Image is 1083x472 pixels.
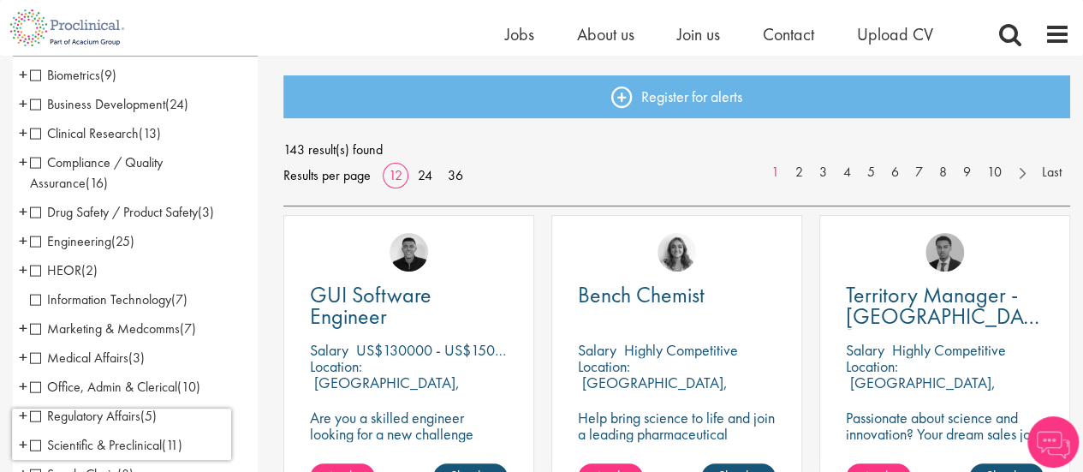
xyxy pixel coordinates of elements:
[677,23,720,45] a: Join us
[30,95,188,113] span: Business Development
[955,163,979,182] a: 9
[383,166,408,184] a: 12
[859,163,884,182] a: 5
[763,163,788,182] a: 1
[892,340,1006,360] p: Highly Competitive
[30,407,140,425] span: Regulatory Affairs
[578,373,728,409] p: [GEOGRAPHIC_DATA], [GEOGRAPHIC_DATA]
[19,373,27,399] span: +
[857,23,933,45] a: Upload CV
[19,199,27,224] span: +
[356,340,586,360] p: US$130000 - US$150000 per annum
[139,124,161,142] span: (13)
[30,124,139,142] span: Clinical Research
[846,284,1044,327] a: Territory Manager - [GEOGRAPHIC_DATA], [GEOGRAPHIC_DATA]
[19,91,27,117] span: +
[111,232,134,250] span: (25)
[128,349,145,367] span: (3)
[283,75,1070,118] a: Register for alerts
[283,163,371,188] span: Results per page
[19,62,27,87] span: +
[390,233,428,272] img: Christian Andersen
[578,356,630,376] span: Location:
[30,378,177,396] span: Office, Admin & Clerical
[19,403,27,428] span: +
[310,280,431,331] span: GUI Software Engineer
[846,373,996,409] p: [GEOGRAPHIC_DATA], [GEOGRAPHIC_DATA]
[846,340,884,360] span: Salary
[907,163,931,182] a: 7
[846,409,1044,458] p: Passionate about science and innovation? Your dream sales job as Territory Manager awaits!
[19,228,27,254] span: +
[883,163,907,182] a: 6
[165,95,188,113] span: (24)
[578,280,705,309] span: Bench Chemist
[846,356,898,376] span: Location:
[81,261,98,279] span: (2)
[30,407,157,425] span: Regulatory Affairs
[1033,163,1070,182] a: Last
[578,340,616,360] span: Salary
[30,203,198,221] span: Drug Safety / Product Safety
[30,290,187,308] span: Information Technology
[30,232,134,250] span: Engineering
[30,378,200,396] span: Office, Admin & Clerical
[442,166,469,184] a: 36
[198,203,214,221] span: (3)
[310,356,362,376] span: Location:
[846,280,1058,352] span: Territory Manager - [GEOGRAPHIC_DATA], [GEOGRAPHIC_DATA]
[30,320,180,338] span: Marketing & Medcomms
[658,233,696,272] img: Jackie Cerchio
[30,261,98,279] span: HEOR
[283,137,1070,163] span: 143 result(s) found
[835,163,860,182] a: 4
[30,124,161,142] span: Clinical Research
[19,315,27,341] span: +
[30,66,116,84] span: Biometrics
[19,149,27,175] span: +
[19,257,27,283] span: +
[624,340,738,360] p: Highly Competitive
[171,290,187,308] span: (7)
[925,233,964,272] img: Carl Gbolade
[30,349,145,367] span: Medical Affairs
[310,284,508,327] a: GUI Software Engineer
[30,203,214,221] span: Drug Safety / Product Safety
[30,261,81,279] span: HEOR
[1027,416,1079,468] img: Chatbot
[30,349,128,367] span: Medical Affairs
[310,373,460,409] p: [GEOGRAPHIC_DATA], [GEOGRAPHIC_DATA]
[578,284,776,306] a: Bench Chemist
[30,320,196,338] span: Marketing & Medcomms
[30,95,165,113] span: Business Development
[180,320,196,338] span: (7)
[30,66,100,84] span: Biometrics
[577,23,634,45] a: About us
[763,23,814,45] a: Contact
[811,163,836,182] a: 3
[30,290,171,308] span: Information Technology
[310,340,348,360] span: Salary
[19,344,27,370] span: +
[30,153,163,192] span: Compliance / Quality Assurance
[931,163,955,182] a: 8
[979,163,1010,182] a: 10
[140,407,157,425] span: (5)
[412,166,438,184] a: 24
[19,120,27,146] span: +
[12,409,231,460] iframe: reCAPTCHA
[86,174,108,192] span: (16)
[177,378,200,396] span: (10)
[787,163,812,182] a: 2
[505,23,534,45] a: Jobs
[30,232,111,250] span: Engineering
